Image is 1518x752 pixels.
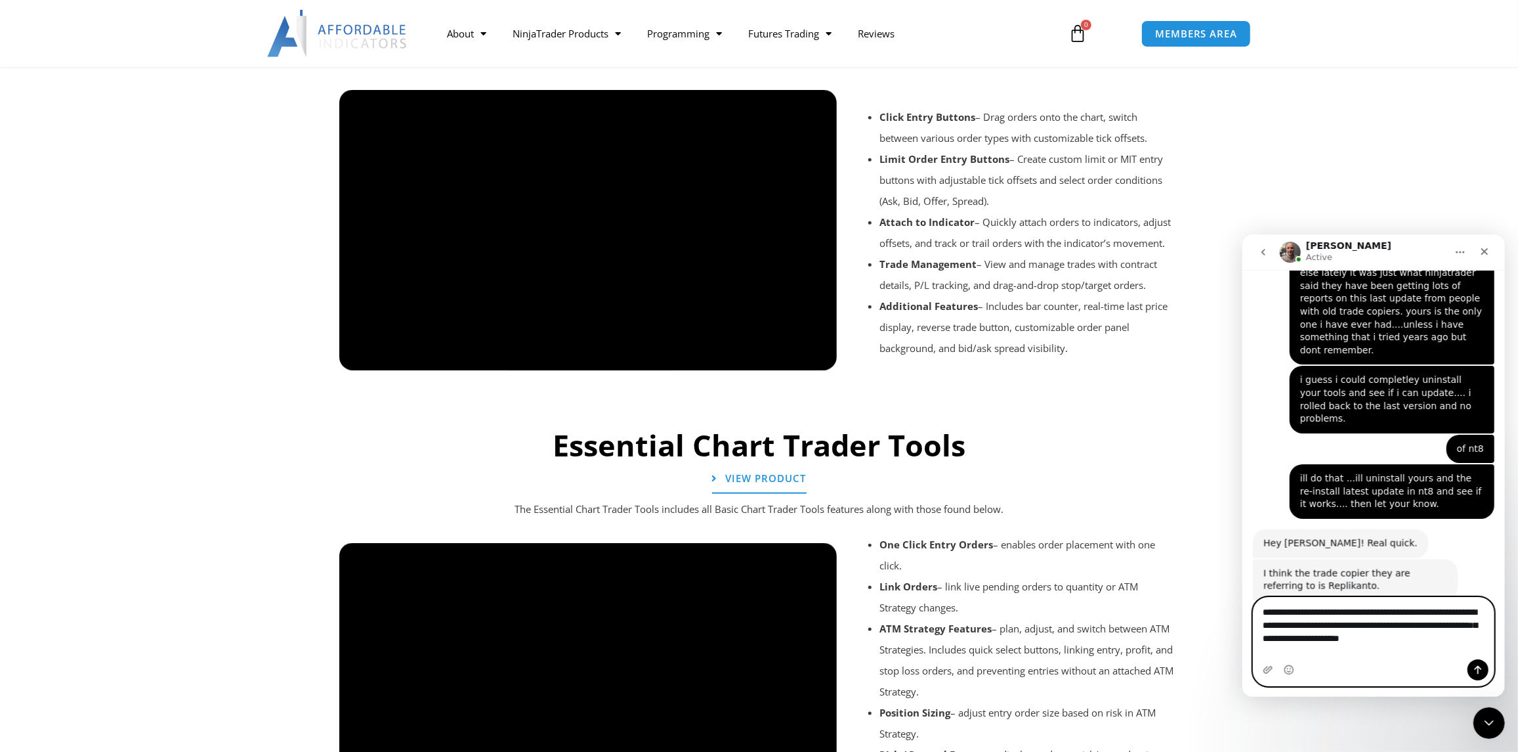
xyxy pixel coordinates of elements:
[499,18,634,49] a: NinjaTrader Products
[339,90,837,370] iframe: NinjaTrader Chart Trader | Major Improvements
[225,425,246,446] button: Send a message…
[879,296,1177,359] li: – Includes bar counter, real-time last price display, reverse trade button, customizable order pa...
[21,333,205,359] div: I think the trade copier they are referring to is Replikanto.
[879,299,978,313] strong: Additional Features
[845,18,908,49] a: Reviews
[11,325,215,366] div: I think the trade copier they are referring to is Replikanto.
[204,200,252,229] div: of nt8
[879,580,937,593] strong: Link Orders
[21,303,175,316] div: Hey [PERSON_NAME]! Real quick.
[333,426,1186,465] h2: Essential Chart Trader Tools
[58,139,242,190] div: i guess i could completley uninstall your tools and see if i can update.... i rolled back to the ...
[879,215,975,229] strong: Attach to Indicator
[20,430,31,441] button: Upload attachment
[11,295,186,324] div: Hey [PERSON_NAME]! Real quick.
[879,106,1177,148] li: – Drag orders onto the chart, switch between various order types with customizable tick offsets.
[879,534,1177,576] li: – enables order placement with one click.
[634,18,735,49] a: Programming
[726,474,807,483] span: View Product
[11,363,252,412] textarea: Message…
[1155,29,1237,39] span: MEMBERS AREA
[735,18,845,49] a: Futures Trading
[879,706,950,719] strong: Position Sizing
[879,576,1177,618] li: – link live pending orders to quantity or ATM Strategy changes.
[879,618,1177,702] li: – plan, adjust, and switch between ATM Strategies. Includes quick select buttons, linking entry, ...
[879,110,975,123] strong: Click Entry Buttons
[41,430,52,441] button: Emoji picker
[11,325,252,368] div: Joel says…
[879,152,1009,166] strong: Limit Order Entry Buttons
[366,500,1153,519] p: The Essential Chart Trader Tools includes all Basic Chart Trader Tools features along with those ...
[1081,20,1091,30] span: 0
[712,464,807,494] a: View Product
[11,200,252,231] div: Roger says…
[215,208,242,221] div: of nt8
[11,131,252,200] div: Roger says…
[879,211,1177,254] li: – Quickly attach orders to indicators, adjust offsets, and track or trail orders with the indicat...
[879,702,1177,744] li: – adjust entry order size based on risk in ATM Strategy.
[11,295,252,325] div: Joel says…
[434,18,1053,49] nav: Menu
[267,10,408,57] img: LogoAI | Affordable Indicators – NinjaTrader
[58,238,242,276] div: ill do that ...ill uninstall yours and the re-install latest update in nt8 and see if it works......
[434,18,499,49] a: About
[879,622,992,635] strong: ATM Strategy Features
[879,538,993,551] strong: One Click Entry Orders
[11,230,252,295] div: Roger says…
[1141,20,1251,47] a: MEMBERS AREA
[47,230,252,284] div: ill do that ...ill uninstall yours and the re-install latest update in nt8 and see if it works......
[879,148,1177,211] li: – Create custom limit or MIT entry buttons with adjustable tick offsets and select order conditio...
[47,131,252,198] div: i guess i could completley uninstall your tools and see if i can update.... i rolled back to the ...
[879,257,977,271] strong: Trade Management
[1049,14,1107,53] a: 0
[879,254,1177,296] li: – View and manage trades with contract details, P/L tracking, and drag-and-drop stop/target orders.
[1473,707,1505,739] iframe: Intercom live chat
[1242,234,1505,697] iframe: Intercom live chat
